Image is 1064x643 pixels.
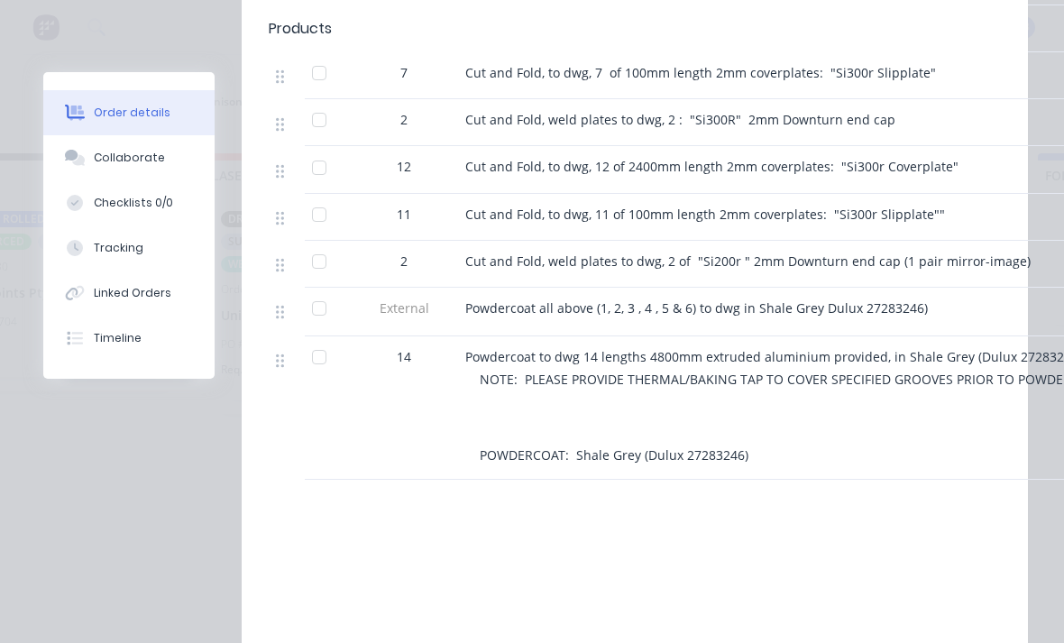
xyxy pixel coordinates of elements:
[94,330,142,346] div: Timeline
[94,195,173,211] div: Checklists 0/0
[397,157,411,176] span: 12
[43,90,215,135] button: Order details
[43,135,215,180] button: Collaborate
[465,64,936,81] span: Cut and Fold, to dwg, 7 of 100mm length 2mm coverplates: "Si300r Slipplate"
[357,299,451,317] span: External
[94,240,143,256] div: Tracking
[465,299,928,317] span: Powdercoat all above (1, 2, 3 , 4 , 5 & 6) to dwg in Shale Grey Dulux 27283246)
[400,63,408,82] span: 7
[465,206,945,223] span: Cut and Fold, to dwg, 11 of 100mm length 2mm coverplates: "Si300r Slipplate""
[465,158,959,175] span: Cut and Fold, to dwg, 12 of 2400mm length 2mm coverplates: "Si300r Coverplate"
[43,225,215,271] button: Tracking
[397,347,411,366] span: 14
[43,316,215,361] button: Timeline
[269,18,332,40] div: Products
[465,253,1031,270] span: Cut and Fold, weld plates to dwg, 2 of "Si200r " 2mm Downturn end cap (1 pair mirror-image)
[400,110,408,129] span: 2
[43,180,215,225] button: Checklists 0/0
[43,271,215,316] button: Linked Orders
[94,285,171,301] div: Linked Orders
[465,111,895,128] span: Cut and Fold, weld plates to dwg, 2 : "Si300R" 2mm Downturn end cap
[94,150,165,166] div: Collaborate
[400,252,408,271] span: 2
[397,205,411,224] span: 11
[94,105,170,121] div: Order details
